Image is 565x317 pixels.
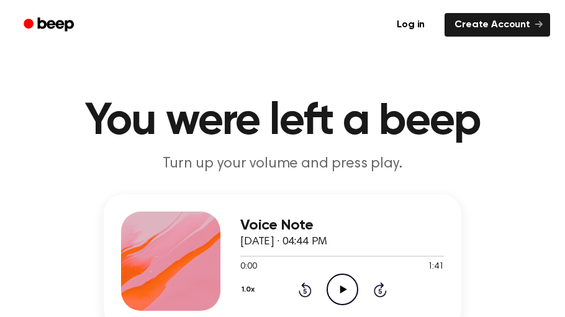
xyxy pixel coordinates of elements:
a: Create Account [445,13,550,37]
span: [DATE] · 04:44 PM [240,236,327,248]
p: Turn up your volume and press play. [44,154,521,174]
span: 1:41 [428,261,444,274]
h3: Voice Note [240,217,444,234]
h1: You were left a beep [15,99,550,144]
a: Beep [15,13,85,37]
a: Log in [384,11,437,39]
button: 1.0x [240,279,259,300]
span: 0:00 [240,261,256,274]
